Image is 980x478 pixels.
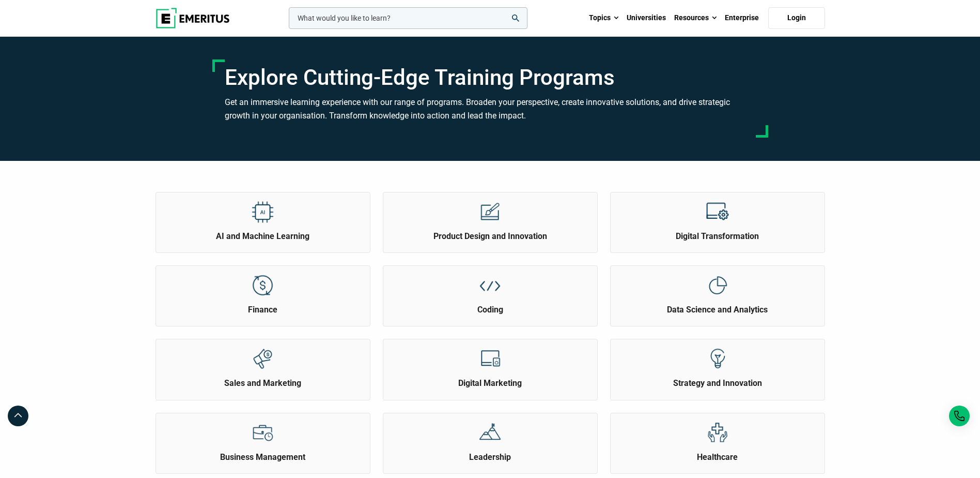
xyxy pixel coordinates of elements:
img: Explore Topics [706,421,729,444]
h2: Digital Transformation [613,231,822,242]
img: Explore Topics [251,274,274,297]
a: Explore Topics Digital Transformation [611,192,825,242]
h3: Get an immersive learning experience with our range of programs. Broaden your perspective, create... [225,96,756,122]
h2: Coding [386,304,595,316]
h2: Sales and Marketing [159,378,367,389]
h2: Data Science and Analytics [613,304,822,316]
h2: Business Management [159,452,367,463]
a: Explore Topics Strategy and Innovation [611,339,825,389]
h2: Finance [159,304,367,316]
img: Explore Topics [251,421,274,444]
img: Explore Topics [478,421,502,444]
a: Explore Topics Data Science and Analytics [611,266,825,316]
img: Explore Topics [478,347,502,370]
img: Explore Topics [706,347,729,370]
h2: AI and Machine Learning [159,231,367,242]
h2: Digital Marketing [386,378,595,389]
h2: Strategy and Innovation [613,378,822,389]
a: Explore Topics AI and Machine Learning [156,192,370,242]
img: Explore Topics [706,274,729,297]
h2: Leadership [386,452,595,463]
a: Explore Topics Leadership [383,413,597,463]
h1: Explore Cutting-Edge Training Programs [225,65,756,91]
a: Explore Topics Sales and Marketing [156,339,370,389]
a: Explore Topics Digital Marketing [383,339,597,389]
img: Explore Topics [478,200,502,223]
img: Explore Topics [706,200,729,223]
h2: Healthcare [613,452,822,463]
a: Login [768,7,825,29]
h2: Product Design and Innovation [386,231,595,242]
a: Explore Topics Healthcare [611,413,825,463]
a: Explore Topics Product Design and Innovation [383,192,597,242]
a: Explore Topics Business Management [156,413,370,463]
img: Explore Topics [251,200,274,223]
img: Explore Topics [251,347,274,370]
input: woocommerce-product-search-field-0 [289,7,527,29]
a: Explore Topics Coding [383,266,597,316]
img: Explore Topics [478,274,502,297]
a: Explore Topics Finance [156,266,370,316]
